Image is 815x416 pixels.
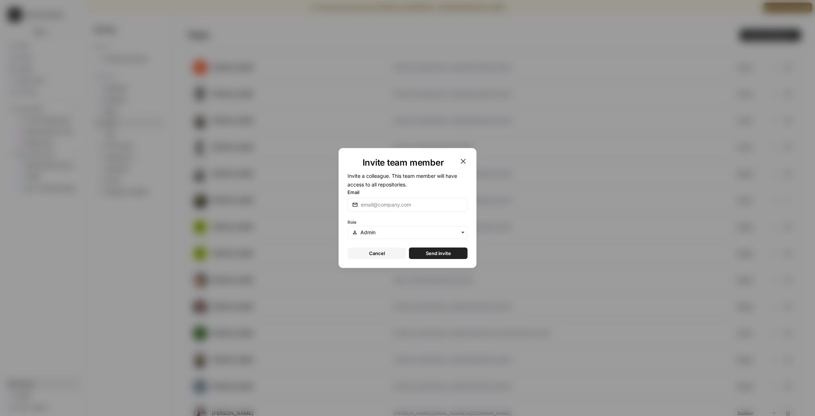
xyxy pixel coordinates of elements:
[360,229,463,236] input: Admin
[347,248,406,259] button: Cancel
[347,173,457,188] span: Invite a colleague. This team member will have access to all repositories.
[409,248,468,259] button: Send invite
[347,189,468,196] label: Email
[347,157,459,168] h1: Invite team member
[361,201,463,208] input: email@company.com
[426,250,451,257] span: Send invite
[369,250,385,257] span: Cancel
[347,219,356,225] span: Role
